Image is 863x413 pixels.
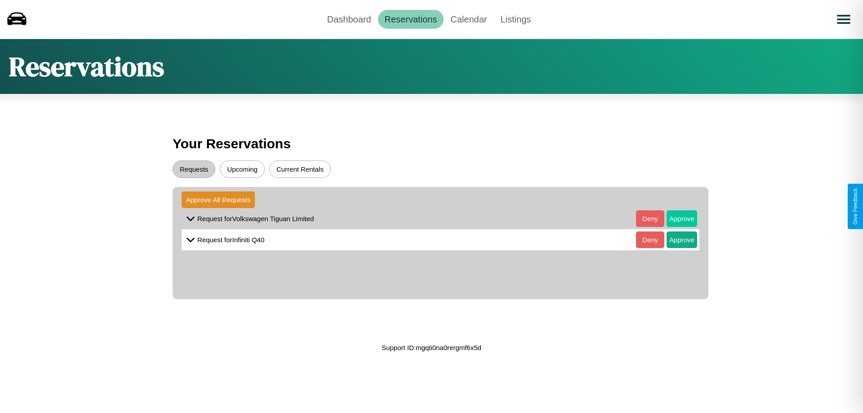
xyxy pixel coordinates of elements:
a: Listings [494,10,538,29]
button: Deny [636,231,664,248]
button: Open menu [831,7,856,32]
button: Approve All Requests [182,191,255,208]
div: Give Feedback [852,188,859,225]
a: Calendar [444,10,494,29]
h3: Your Reservations [173,132,690,156]
p: Support ID: mgqti0na0rergmf6x5d [382,342,481,354]
button: Upcoming [220,160,265,178]
p: Request for Infiniti Q40 [197,234,264,246]
button: Approve [667,210,697,227]
button: Approve [667,231,697,248]
h1: Reservations [9,48,164,85]
a: Reservations [378,10,444,29]
a: Dashboard [320,10,378,29]
button: Requests [173,160,215,178]
button: Deny [636,210,664,227]
p: Request for Volkswagen Tiguan Limited [197,213,314,225]
button: Current Rentals [269,160,331,178]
